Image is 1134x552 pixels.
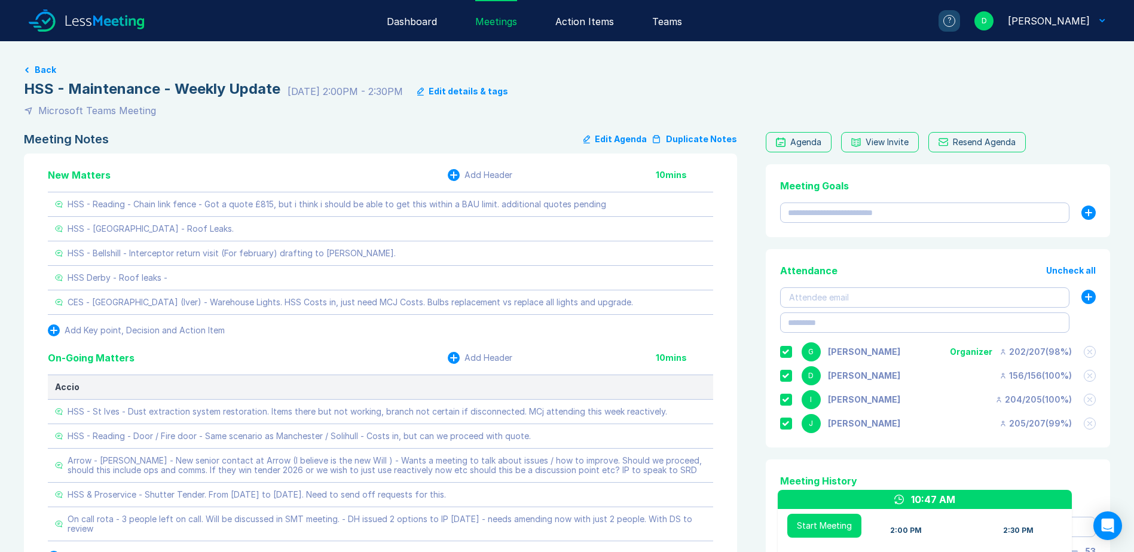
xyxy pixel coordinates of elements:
div: HSS Derby - Roof leaks - [68,273,167,283]
div: Add Key point, Decision and Action Item [65,326,225,335]
div: Jonny Welbourn [828,419,900,428]
a: ? [924,10,960,32]
div: Meeting History [780,474,1096,488]
a: Back [24,65,1110,75]
div: I [802,390,821,409]
div: HSS - Reading - Chain link fence - Got a quote £815, but i think i should be able to get this wit... [68,200,606,209]
button: Edit Agenda [583,132,647,146]
div: Organizer [950,347,992,357]
div: Gemma White [828,347,900,357]
div: 205 / 207 ( 99 %) [999,419,1072,428]
div: Resend Agenda [953,137,1016,147]
div: 10 mins [656,353,713,363]
div: Meeting Goals [780,179,1096,193]
div: HSS - [GEOGRAPHIC_DATA] - Roof Leaks. [68,224,234,234]
div: On call rota - 3 people left on call. Will be discussed in SMT meeting. - DH issued 2 options to ... [68,514,706,533]
div: Accio [55,382,706,392]
button: Edit details & tags [417,87,508,96]
div: 156 / 156 ( 100 %) [999,371,1072,381]
div: Meeting Notes [24,132,109,146]
div: 10 mins [656,170,713,180]
div: 204 / 205 ( 100 %) [995,395,1072,404]
div: David Hayter [828,371,900,381]
div: ? [943,15,955,27]
div: HSS & Proservice - Shutter Tender. From [DATE] to [DATE]. Need to send off requests for this. [68,490,446,499]
div: On-Going Matters [48,351,135,365]
div: HSS - Maintenance - Weekly Update [24,79,280,99]
div: Agenda [790,137,821,147]
div: 2:30 PM [1003,526,1034,535]
div: Add Header [464,353,512,363]
button: Back [35,65,56,75]
div: Open Intercom Messenger [1093,511,1122,540]
button: Add Header [448,169,512,181]
div: [DATE] 2:00PM - 2:30PM [288,84,403,99]
div: CES - [GEOGRAPHIC_DATA] (Iver) - Warehouse Lights. HSS Costs in, just need MCJ Costs. Bulbs repla... [68,298,633,307]
div: Add Header [464,170,512,180]
div: David Hayter [1008,14,1090,28]
div: 202 / 207 ( 98 %) [999,347,1072,357]
div: Iain Parnell [828,395,900,404]
div: HSS - Bellshill - Interceptor return visit (For february) drafting to [PERSON_NAME]. [68,249,396,258]
div: HSS - Reading - Door / Fire door - Same scenario as Manchester / Solihull - Costs in, but can we ... [68,431,531,441]
div: 2:00 PM [890,526,922,535]
a: Agenda [766,132,832,152]
button: Add Key point, Decision and Action Item [48,324,225,336]
div: D [802,366,821,385]
button: Uncheck all [1046,266,1096,275]
div: Microsoft Teams Meeting [38,103,156,118]
button: Start Meeting [787,514,861,538]
div: G [802,342,821,361]
div: HSS - St Ives - Dust extraction system restoration. Items there but not working, branch not certa... [68,407,667,416]
button: Resend Agenda [928,132,1026,152]
div: Edit details & tags [429,87,508,96]
button: View Invite [841,132,919,152]
div: J [802,414,821,433]
button: Add Header [448,352,512,364]
div: Arrow - [PERSON_NAME] - New senior contact at Arrow (I believe is the new Will ) - Wants a meetin... [68,456,706,475]
button: Duplicate Notes [652,132,737,146]
div: New Matters [48,168,111,182]
div: View Invite [866,137,909,147]
div: 10:47 AM [911,492,955,507]
div: Attendance [780,263,837,278]
div: D [974,11,994,30]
